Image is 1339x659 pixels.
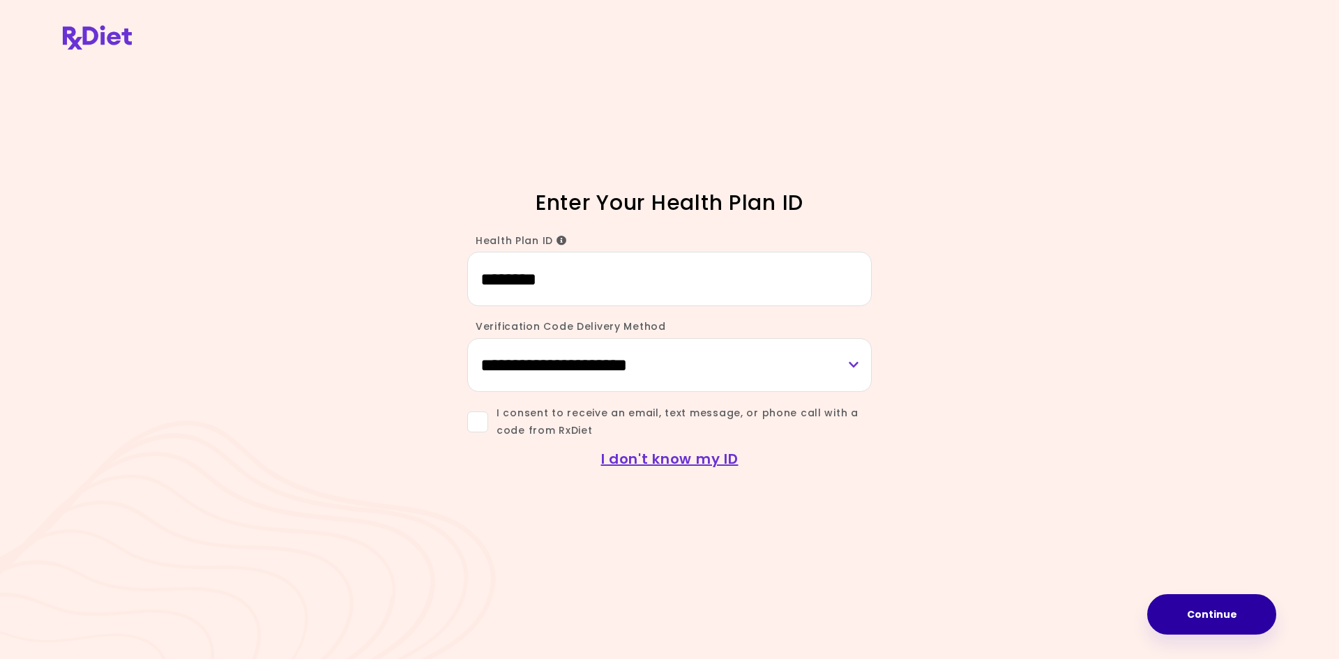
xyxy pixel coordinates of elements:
label: Verification Code Delivery Method [467,319,666,333]
a: I don't know my ID [601,449,739,469]
h1: Enter Your Health Plan ID [425,189,914,216]
span: Health Plan ID [476,234,567,248]
img: RxDiet [63,25,132,50]
i: Info [557,236,567,245]
button: Continue [1147,594,1276,635]
span: I consent to receive an email, text message, or phone call with a code from RxDiet [488,404,872,439]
